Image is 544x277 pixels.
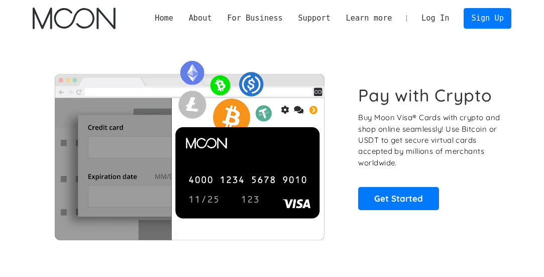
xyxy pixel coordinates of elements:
[33,8,116,29] img: Moon Logo
[33,54,346,240] img: Moon Cards let you spend your crypto anywhere Visa is accepted.
[464,8,511,29] a: Sign Up
[189,13,212,24] div: About
[414,9,457,29] a: Log In
[358,187,439,210] a: Get Started
[33,8,116,29] a: home
[298,13,330,24] div: Support
[181,13,220,24] div: About
[227,13,283,24] div: For Business
[338,13,400,24] div: Learn more
[220,13,290,24] div: For Business
[290,13,338,24] div: Support
[358,85,492,106] h1: Pay with Crypto
[346,13,392,24] div: Learn more
[358,112,501,168] p: Buy Moon Visa® Cards with crypto and shop online seamlessly! Use Bitcoin or USDT to get secure vi...
[147,13,181,24] a: Home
